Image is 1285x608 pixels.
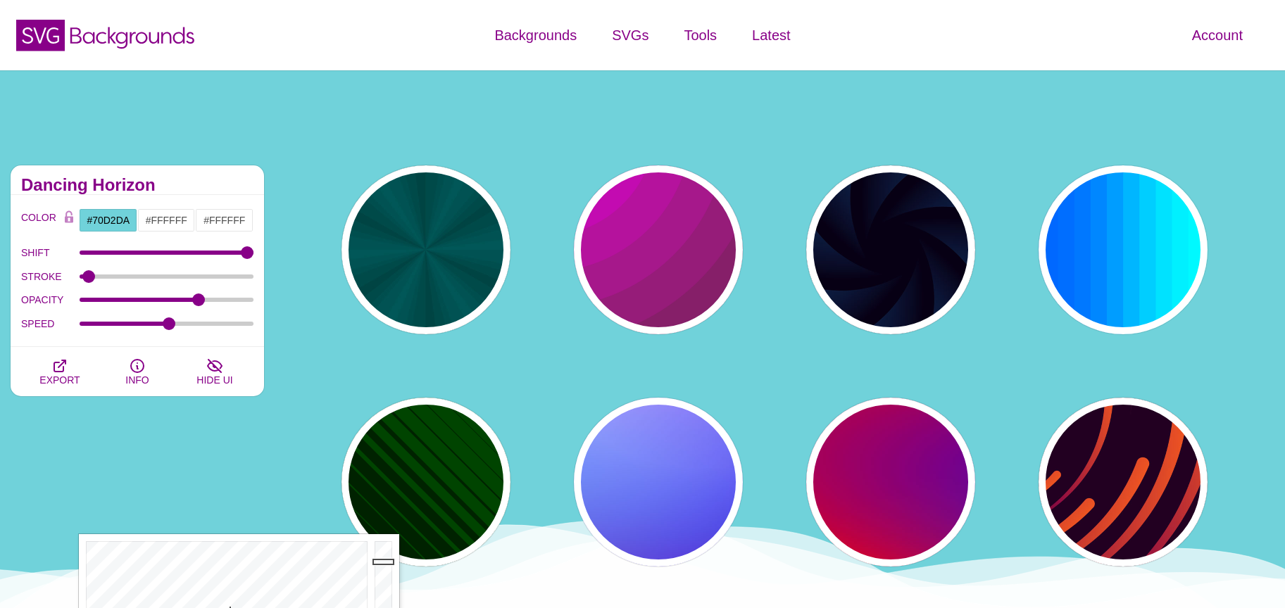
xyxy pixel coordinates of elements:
[21,179,253,191] h2: Dancing Horizon
[21,243,80,262] label: SHIFT
[125,374,149,386] span: INFO
[58,208,80,228] button: Color Lock
[341,398,510,566] button: alternating stripes that get larger and smaller in a ripple pattern
[574,398,743,566] button: animated blue and pink gradient
[196,374,232,386] span: HIDE UI
[99,347,176,396] button: INFO
[666,14,734,56] a: Tools
[477,14,594,56] a: Backgrounds
[341,165,510,334] button: green rave light effect animated background
[21,291,80,309] label: OPACITY
[1174,14,1260,56] a: Account
[21,208,58,232] label: COLOR
[574,165,743,334] button: pink circles in circles pulsating background
[806,398,975,566] button: animated gradient that changes to each color of the rainbow
[21,347,99,396] button: EXPORT
[21,315,80,333] label: SPEED
[176,347,253,396] button: HIDE UI
[21,267,80,286] label: STROKE
[594,14,666,56] a: SVGs
[1039,165,1208,334] button: blue colors that transform in a fanning motion
[39,374,80,386] span: EXPORT
[734,14,808,56] a: Latest
[806,165,975,334] button: aperture style background animated to open
[1039,398,1208,566] button: a slow spinning tornado of design elements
